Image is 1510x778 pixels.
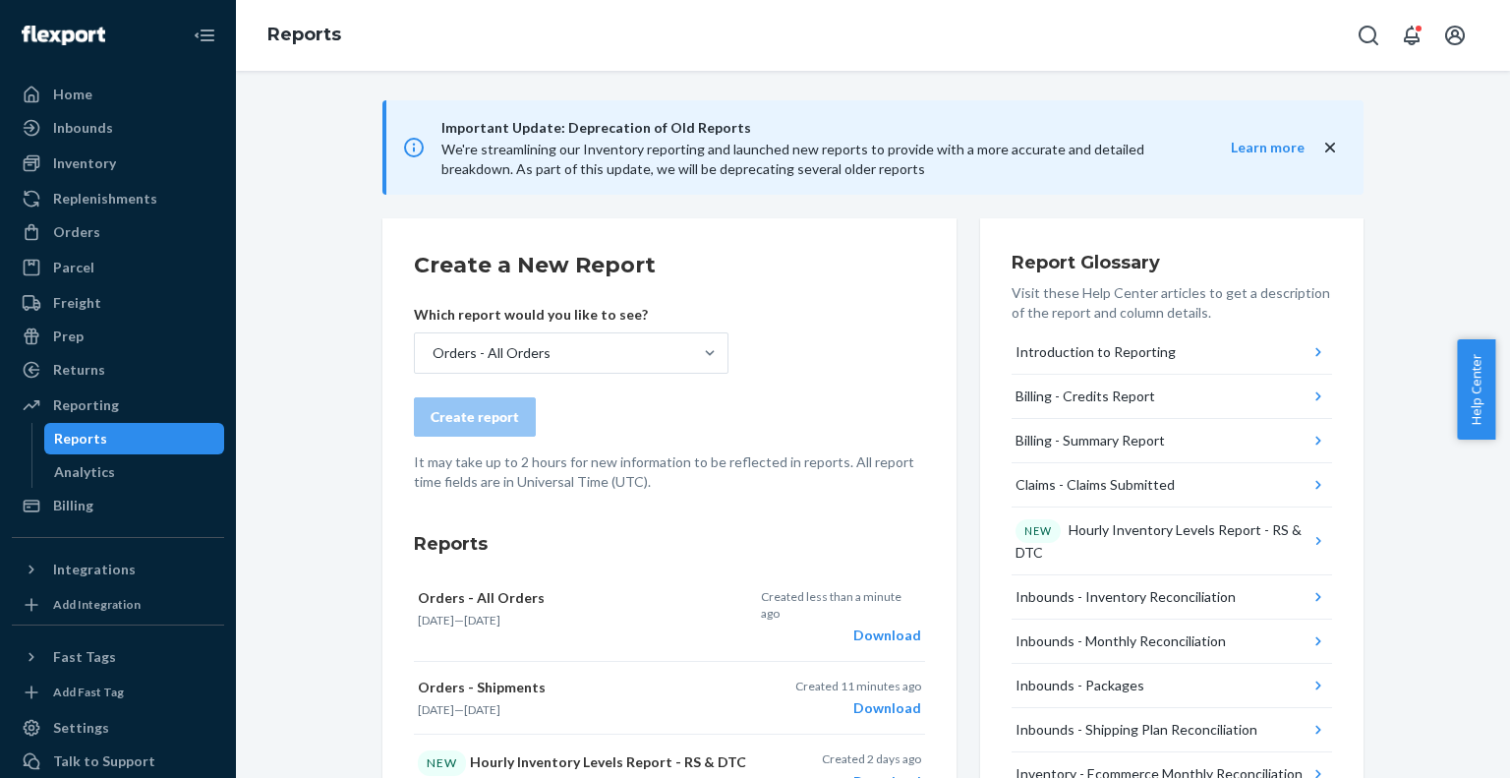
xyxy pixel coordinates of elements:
p: Orders - Shipments [418,678,750,697]
ol: breadcrumbs [252,7,357,64]
div: NEW [418,750,466,775]
a: Add Integration [12,593,224,617]
a: Add Fast Tag [12,681,224,704]
div: Download [795,698,921,718]
p: It may take up to 2 hours for new information to be reflected in reports. All report time fields ... [414,452,925,492]
div: Download [761,626,921,645]
button: Orders - All Orders[DATE]—[DATE]Created less than a minute agoDownload [414,572,925,662]
p: Which report would you like to see? [414,305,728,325]
a: Home [12,79,224,110]
a: Reports [267,24,341,45]
button: Inbounds - Monthly Reconciliation [1012,620,1332,664]
h3: Report Glossary [1012,250,1332,275]
div: Inbounds - Monthly Reconciliation [1016,631,1226,651]
div: Settings [53,718,109,738]
a: Freight [12,287,224,319]
time: [DATE] [464,702,500,717]
div: Add Integration [53,596,141,613]
button: Billing - Summary Report [1012,419,1332,463]
div: Reporting [53,395,119,415]
img: Flexport logo [22,26,105,45]
a: Talk to Support [12,746,224,777]
div: Analytics [54,462,115,482]
a: Reporting [12,389,224,421]
button: Close Navigation [185,16,224,55]
h2: Create a New Report [414,250,925,281]
button: Introduction to Reporting [1012,330,1332,375]
div: Prep [53,327,84,346]
button: Billing - Credits Report [1012,375,1332,419]
div: Hourly Inventory Levels Report - RS & DTC [1016,519,1309,563]
button: Open Search Box [1349,16,1388,55]
div: Inbounds - Packages [1016,676,1144,695]
div: Billing - Credits Report [1016,387,1155,406]
button: Claims - Claims Submitted [1012,463,1332,508]
p: Created 2 days ago [822,750,921,767]
p: Hourly Inventory Levels Report - RS & DTC [418,750,750,775]
div: Freight [53,293,101,313]
div: Orders - All Orders [433,343,551,363]
time: [DATE] [418,613,454,628]
a: Inbounds [12,112,224,144]
div: Inventory [53,153,116,173]
div: Inbounds - Inventory Reconciliation [1016,587,1236,607]
button: Integrations [12,554,224,585]
div: Integrations [53,560,136,579]
a: Orders [12,216,224,248]
p: Visit these Help Center articles to get a description of the report and column details. [1012,283,1332,323]
input: Orders - All Orders [431,343,433,363]
div: Talk to Support [53,751,155,771]
div: Billing [53,496,93,515]
h3: Reports [414,531,925,557]
div: Fast Tags [53,647,116,667]
button: Orders - Shipments[DATE]—[DATE]Created 11 minutes agoDownload [414,662,925,735]
a: Reports [44,423,225,454]
time: [DATE] [464,613,500,628]
button: Inbounds - Inventory Reconciliation [1012,575,1332,620]
div: Inbounds [53,118,113,138]
div: Inbounds - Shipping Plan Reconciliation [1016,720,1257,740]
button: Inbounds - Packages [1012,664,1332,708]
a: Parcel [12,252,224,283]
div: Add Fast Tag [53,684,124,700]
a: Prep [12,321,224,352]
p: NEW [1024,523,1052,539]
p: — [418,701,750,718]
button: close [1320,138,1340,158]
time: [DATE] [418,702,454,717]
div: Returns [53,360,105,380]
button: Open notifications [1392,16,1431,55]
button: Open account menu [1435,16,1475,55]
button: Fast Tags [12,641,224,673]
a: Returns [12,354,224,386]
div: Parcel [53,258,94,277]
div: Introduction to Reporting [1016,342,1176,362]
button: Inbounds - Shipping Plan Reconciliation [1012,708,1332,752]
div: Create report [431,407,519,427]
a: Replenishments [12,183,224,214]
a: Inventory [12,148,224,179]
div: Home [53,85,92,104]
button: NEWHourly Inventory Levels Report - RS & DTC [1012,508,1332,575]
button: Help Center [1457,339,1495,440]
a: Analytics [44,456,225,488]
div: Replenishments [53,189,157,209]
div: Billing - Summary Report [1016,431,1165,450]
p: Created 11 minutes ago [795,678,921,694]
div: Orders [53,222,100,242]
p: Created less than a minute ago [761,588,921,622]
a: Settings [12,712,224,744]
button: Create report [414,397,536,437]
button: Learn more [1191,138,1305,157]
span: Important Update: Deprecation of Old Reports [441,116,1191,140]
p: — [418,612,749,628]
p: Orders - All Orders [418,588,749,608]
span: We're streamlining our Inventory reporting and launched new reports to provide with a more accura... [441,141,1144,177]
div: Reports [54,429,107,449]
div: Claims - Claims Submitted [1016,475,1175,495]
a: Billing [12,490,224,521]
